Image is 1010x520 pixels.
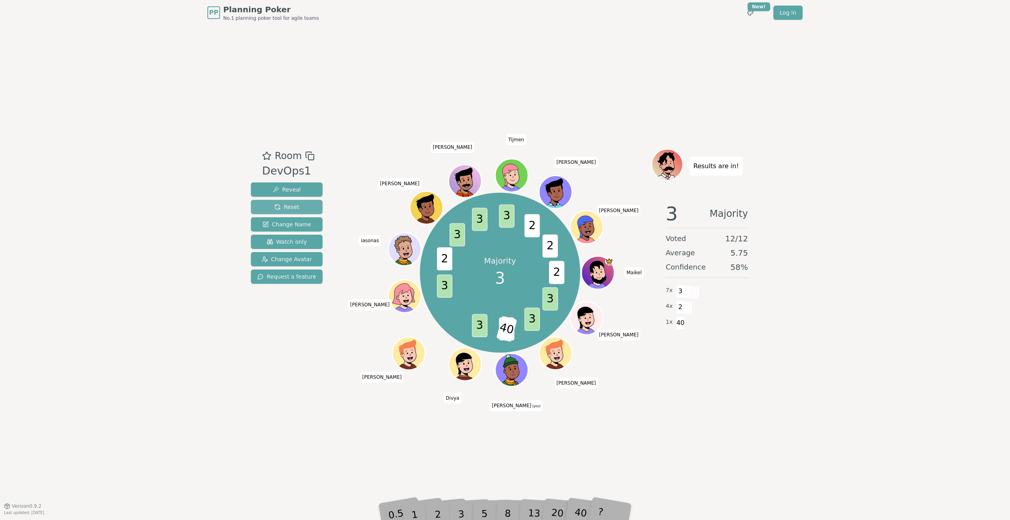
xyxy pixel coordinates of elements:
[450,223,465,247] span: 3
[251,235,323,249] button: Watch only
[431,142,475,153] span: Click to change your name
[531,404,541,408] span: (you)
[676,300,685,314] span: 2
[666,204,678,223] span: 3
[543,235,558,258] span: 2
[359,235,381,246] span: Click to change your name
[274,203,299,211] span: Reset
[251,217,323,232] button: Change Name
[360,372,404,383] span: Click to change your name
[262,149,271,163] button: Add as favourite
[554,157,598,168] span: Click to change your name
[251,200,323,214] button: Reset
[490,400,543,411] span: Click to change your name
[267,238,307,246] span: Watch only
[549,261,565,285] span: 2
[12,503,42,509] span: Version 0.9.2
[666,286,673,295] span: 7 x
[676,285,685,298] span: 3
[223,4,319,15] span: Planning Poker
[472,314,488,338] span: 3
[666,247,695,258] span: Average
[506,134,526,145] span: Click to change your name
[666,302,673,311] span: 4 x
[496,316,517,342] span: 40
[676,316,685,330] span: 40
[625,267,644,278] span: Click to change your name
[495,266,505,290] span: 3
[730,247,748,258] span: 5.75
[437,247,453,271] span: 2
[262,255,312,263] span: Change Avatar
[348,299,392,310] span: Click to change your name
[257,273,316,281] span: Request a feature
[223,15,319,21] span: No.1 planning poker tool for agile teams
[378,178,421,189] span: Click to change your name
[437,275,453,298] span: 3
[207,4,319,21] a: PPPlanning PokerNo.1 planning poker tool for agile teams
[273,186,301,194] span: Reveal
[209,8,218,17] span: PP
[251,182,323,197] button: Reveal
[554,378,598,389] span: Click to change your name
[251,269,323,284] button: Request a feature
[496,355,527,385] button: Click to change your avatar
[773,6,803,20] a: Log in
[666,262,706,273] span: Confidence
[251,252,323,266] button: Change Avatar
[525,214,540,237] span: 2
[4,511,44,515] span: Last updated: [DATE]
[605,257,613,266] span: Maikel is the host
[543,287,558,311] span: 3
[710,204,748,223] span: Majority
[472,208,488,231] span: 3
[597,205,641,216] span: Click to change your name
[262,220,311,228] span: Change Name
[275,149,302,163] span: Room
[666,233,686,244] span: Voted
[262,163,314,179] div: DevOps1
[743,6,757,20] button: New!
[4,503,42,509] button: Version0.9.2
[731,262,748,273] span: 58 %
[444,393,461,404] span: Click to change your name
[499,205,514,228] span: 3
[725,233,748,244] span: 12 / 12
[597,329,641,340] span: Click to change your name
[484,255,516,266] p: Majority
[525,308,540,331] span: 3
[666,318,673,326] span: 1 x
[748,2,770,11] div: New!
[693,161,739,172] p: Results are in!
